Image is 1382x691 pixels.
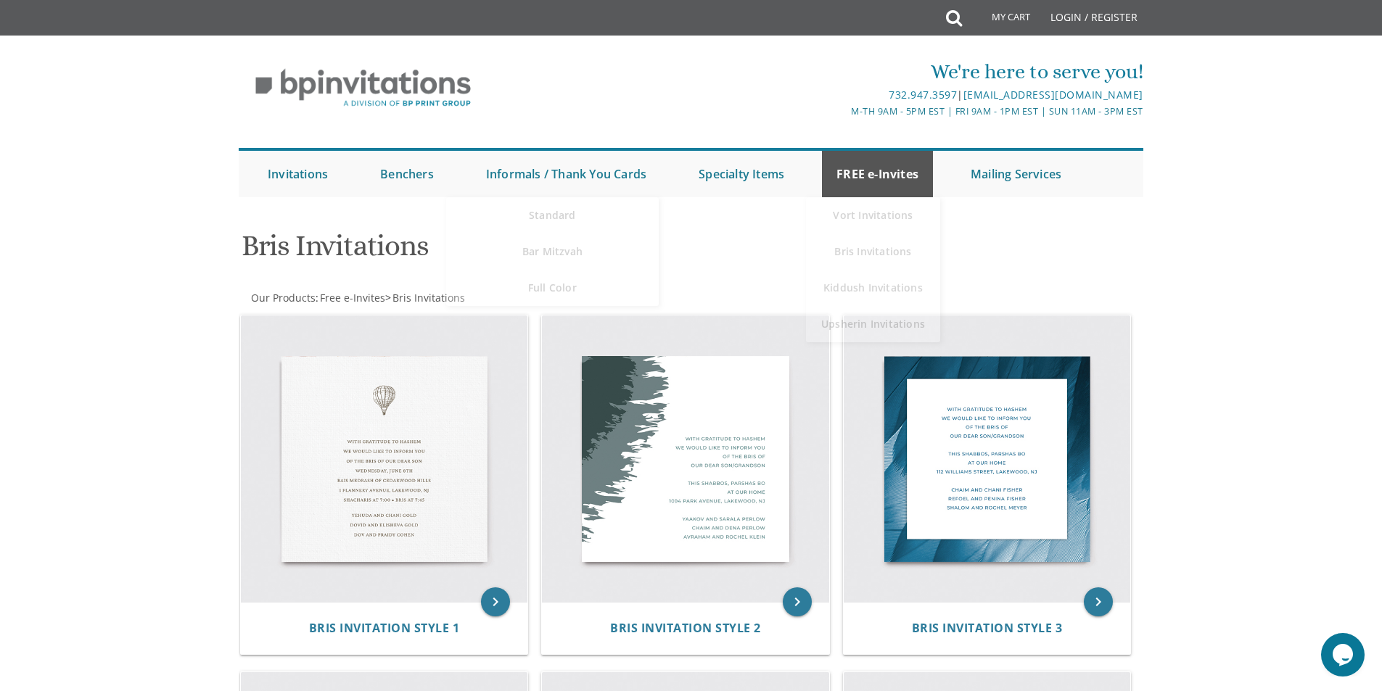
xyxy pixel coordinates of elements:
div: M-Th 9am - 5pm EST | Fri 9am - 1pm EST | Sun 11am - 3pm EST [541,104,1143,119]
img: Bris Invitation Style 1 [241,315,528,603]
a: Mailing Services [956,151,1076,197]
iframe: chat widget [1321,633,1367,676]
img: Bris Invitation Style 2 [542,315,829,603]
span: Free e-Invites [320,291,385,305]
span: Bris Invitation Style 2 [610,620,761,636]
img: Bris Invitation Style 3 [844,315,1131,603]
div: : [239,291,691,305]
a: Bar Mitzvah [446,233,659,270]
a: Full Color [446,270,659,306]
h1: Bris Invitations [242,230,834,273]
img: BP Invitation Loft [239,58,488,118]
a: Standard [446,197,659,233]
a: Bris Invitation Style 1 [309,621,460,635]
div: We're here to serve you! [541,57,1143,86]
div: | [541,86,1143,104]
a: keyboard_arrow_right [481,587,510,616]
a: Bris Invitations [391,291,465,305]
a: Upsherin Invitations [806,306,940,342]
a: Bris Invitation Style 2 [610,621,761,635]
span: Bris Invitation Style 3 [912,620,1063,636]
a: My Cart [961,1,1040,38]
a: Our Products [250,291,316,305]
a: keyboard_arrow_right [1084,587,1113,616]
a: Informals / Thank You Cards [472,151,661,197]
a: 732.947.3597 [889,88,957,102]
a: Invitations [253,151,342,197]
a: Vort Invitations [806,197,940,233]
a: Specialty Items [684,151,799,197]
span: Bris Invitation Style 1 [309,620,460,636]
a: Bris Invitations [806,233,940,270]
a: FREE e-Invites [822,151,933,197]
span: > [385,291,465,305]
a: keyboard_arrow_right [783,587,812,616]
a: [EMAIL_ADDRESS][DOMAIN_NAME] [963,88,1143,102]
a: Benchers [366,151,448,197]
span: Bris Invitations [392,291,465,305]
a: Kiddush Invitations [806,270,940,306]
a: Free e-Invites [318,291,385,305]
a: Bris Invitation Style 3 [912,621,1063,635]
